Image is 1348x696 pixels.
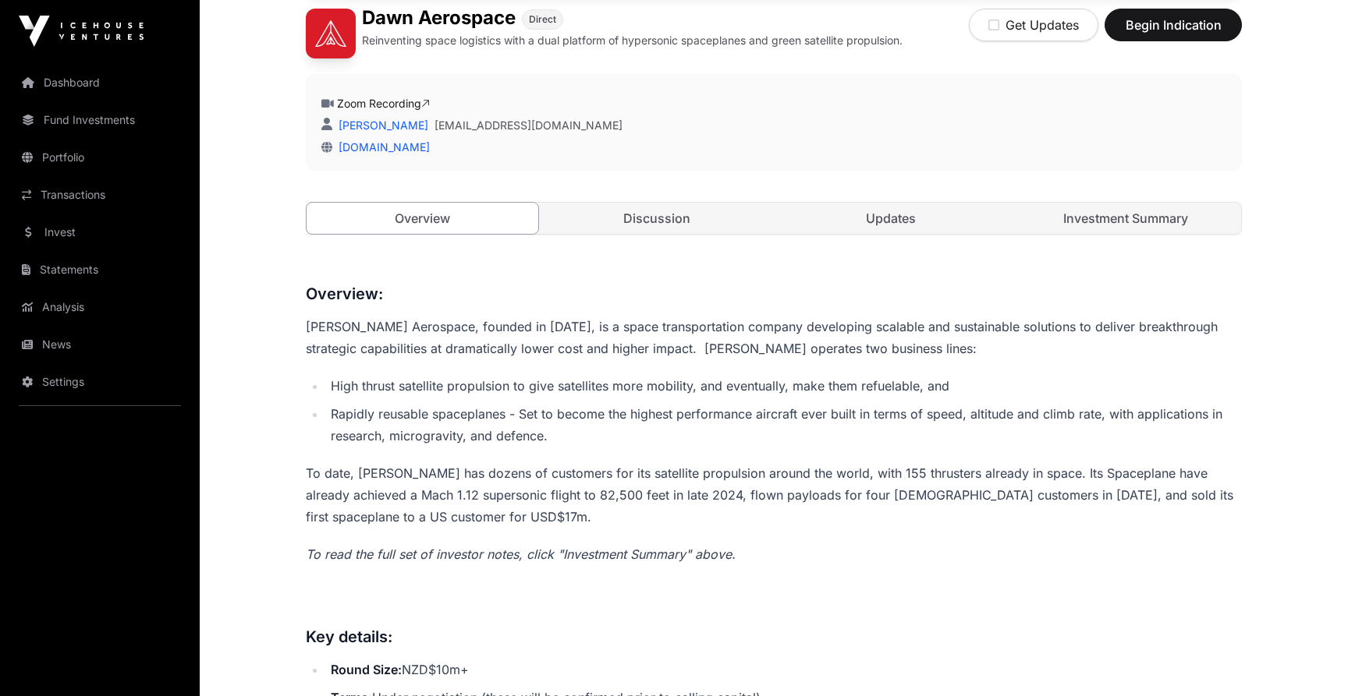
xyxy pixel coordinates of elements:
a: Overview [306,202,539,235]
a: Portfolio [12,140,187,175]
p: [PERSON_NAME] Aerospace, founded in [DATE], is a space transportation company developing scalable... [306,316,1242,359]
a: Settings [12,365,187,399]
h3: Key details: [306,624,1242,649]
a: Fund Investments [12,103,187,137]
a: [EMAIL_ADDRESS][DOMAIN_NAME] [435,118,623,133]
li: High thrust satellite propulsion to give satellites more mobility, and eventually, make them refu... [326,375,1242,397]
nav: Tabs [307,203,1241,234]
span: Begin Indication [1124,16,1222,34]
a: Dashboard [12,65,187,100]
iframe: Chat Widget [1270,621,1348,696]
a: Zoom Recording [337,97,430,110]
button: Begin Indication [1105,9,1242,41]
a: [DOMAIN_NAME] [332,140,430,154]
a: Analysis [12,290,187,324]
a: Invest [12,215,187,249]
a: Updates [775,203,1007,234]
a: Discussion [541,203,773,234]
img: Icehouse Ventures Logo [19,16,144,47]
em: To read the full set of investor notes, click "Investment Summary" above. [306,546,736,562]
a: Investment Summary [1010,203,1242,234]
li: Rapidly reusable spaceplanes - Set to become the highest performance aircraft ever built in terms... [326,403,1242,447]
a: Begin Indication [1105,24,1242,40]
a: News [12,327,187,362]
a: [PERSON_NAME] [335,118,428,132]
img: Dawn Aerospace [306,9,356,58]
h3: Overview: [306,281,1242,306]
a: Transactions [12,178,187,212]
strong: Round Size: [331,662,402,677]
button: Get Updates [969,9,1098,41]
p: Reinventing space logistics with a dual platform of hypersonic spaceplanes and green satellite pr... [362,33,903,48]
p: To date, [PERSON_NAME] has dozens of customers for its satellite propulsion around the world, wit... [306,462,1242,528]
li: NZD$10m+ [326,659,1242,680]
a: Statements [12,253,187,287]
h1: Dawn Aerospace [362,9,516,30]
span: Direct [529,13,556,26]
